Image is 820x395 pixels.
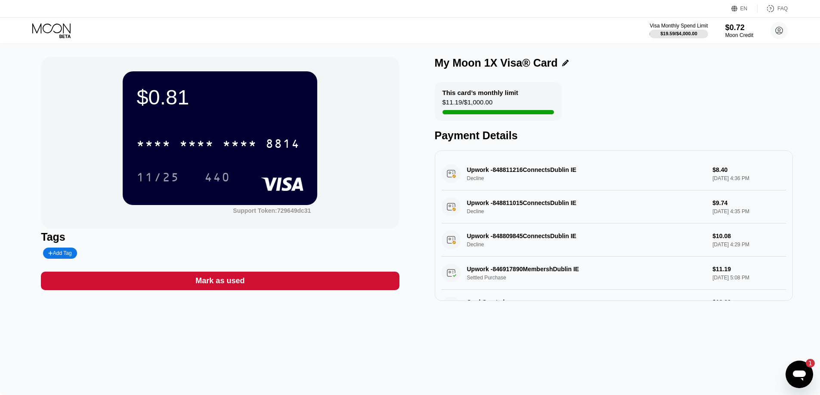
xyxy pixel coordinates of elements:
div: $0.72 [725,23,753,32]
div: This card’s monthly limit [442,89,518,96]
div: FAQ [777,6,788,12]
div: Tags [41,231,399,243]
div: Support Token:729649dc31 [233,207,311,214]
div: Support Token: 729649dc31 [233,207,311,214]
div: Mark as used [41,272,399,290]
div: Visa Monthly Spend Limit$19.59/$4,000.00 [650,23,708,38]
div: 8814 [266,138,300,152]
div: $0.81 [136,85,303,109]
div: EN [731,4,758,13]
div: 440 [198,166,237,188]
div: Add Tag [43,248,77,259]
div: Payment Details [435,129,793,142]
div: Mark as used [195,276,244,286]
div: 11/25 [136,171,179,185]
div: My Moon 1X Visa® Card [435,57,558,69]
div: Visa Monthly Spend Limit [650,23,708,29]
div: 11/25 [130,166,186,188]
div: $0.72Moon Credit [725,23,753,38]
div: Moon Credit [725,32,753,38]
div: EN [740,6,748,12]
iframe: Button to launch messaging window, 1 unread message [786,361,813,388]
div: 440 [204,171,230,185]
iframe: Number of unread messages [798,359,815,367]
div: FAQ [758,4,788,13]
div: Add Tag [48,250,71,256]
div: $11.19 / $1,000.00 [442,98,493,110]
div: $19.59 / $4,000.00 [660,31,697,36]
